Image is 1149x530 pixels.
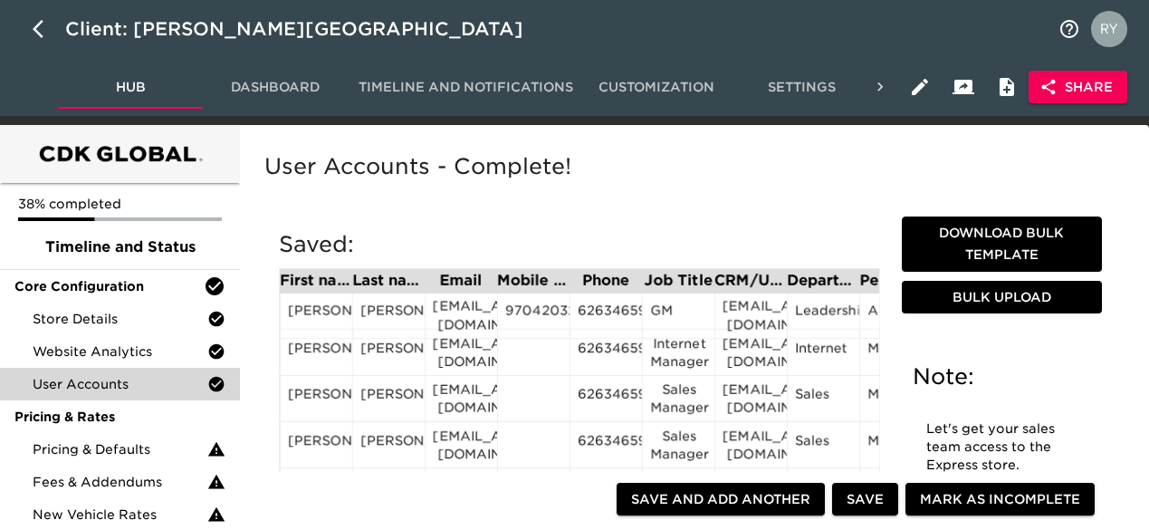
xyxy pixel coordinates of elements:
img: Profile [1091,11,1127,47]
button: Edit Hub [898,65,942,109]
span: User Accounts [33,375,207,393]
button: Save and Add Another [617,483,825,516]
div: 6263465900 [578,431,635,458]
div: Department [787,274,859,288]
span: Save and Add Another [631,488,810,511]
div: 6263465900 [578,302,635,329]
button: Client View [942,65,985,109]
div: [PERSON_NAME] [360,339,417,366]
button: Internal Notes and Comments [985,65,1029,109]
div: Manager [867,339,924,366]
span: New Vehicle Rates [33,506,207,524]
div: Internet Manager [650,334,707,371]
span: Save [847,488,884,511]
span: Hub [69,76,192,99]
div: Job Title [642,274,714,288]
div: Internet [795,339,852,366]
div: [EMAIL_ADDRESS][DOMAIN_NAME] [433,334,490,371]
p: 38% completed [18,195,222,213]
span: Settings [740,76,863,99]
div: Phone [570,274,642,288]
span: Pricing & Defaults [33,440,207,458]
div: 6263465900 [578,339,635,366]
span: Mark as Incomplete [920,488,1080,511]
div: Leadership [795,302,852,329]
div: [PERSON_NAME] [360,302,417,329]
span: Timeline and Notifications [359,76,573,99]
button: Mark as Incomplete [905,483,1095,516]
span: Customization [595,76,718,99]
div: Permission Set [859,274,932,288]
div: Admin [867,302,924,329]
div: [PERSON_NAME] [360,431,417,458]
div: Mobile Phone [497,274,570,288]
div: Sales [795,385,852,412]
div: CRM/User ID [714,274,787,288]
span: Timeline and Status [14,236,225,258]
span: Pricing & Rates [14,408,225,426]
button: Download Bulk Template [902,217,1102,272]
div: Sales [795,431,852,458]
p: Let's get your sales team access to the Express store. [926,420,1077,475]
button: Bulk Upload [902,281,1102,314]
h5: Saved: [279,230,880,259]
div: [EMAIL_ADDRESS][DOMAIN_NAME] [723,297,780,333]
div: Sales Manager [650,381,707,417]
button: notifications [1048,7,1091,51]
span: Download Bulk Template [909,222,1095,266]
div: 9704203256 [505,302,562,329]
span: Share [1043,76,1113,99]
div: [PERSON_NAME] [288,302,345,329]
button: Save [832,483,898,516]
span: Bulk Upload [909,286,1095,309]
span: Store Details [33,310,207,328]
div: First name [280,274,352,288]
div: [PERSON_NAME] [288,385,345,412]
span: Website Analytics [33,342,207,361]
div: [PERSON_NAME] [288,431,345,458]
span: Dashboard [214,76,337,99]
div: [EMAIL_ADDRESS][DOMAIN_NAME] [723,334,780,371]
div: [PERSON_NAME] [360,385,417,412]
div: [EMAIL_ADDRESS][DOMAIN_NAME] [433,297,490,333]
div: Manager [867,385,924,412]
div: GM [650,302,707,329]
div: Client: [PERSON_NAME][GEOGRAPHIC_DATA] [65,14,549,43]
span: Core Configuration [14,277,204,295]
span: Fees & Addendums [33,473,207,491]
div: [EMAIL_ADDRESS][DOMAIN_NAME] [433,427,490,463]
div: Email [425,274,497,288]
h5: Note: [913,362,1091,391]
div: [EMAIL_ADDRESS][DOMAIN_NAME] [723,427,780,463]
div: 6263465900 [578,385,635,412]
div: [EMAIL_ADDRESS][DOMAIN_NAME] [433,381,490,417]
h5: User Accounts - Complete! [264,152,1116,181]
div: Last name [352,274,425,288]
div: [PERSON_NAME] [288,339,345,366]
div: [EMAIL_ADDRESS][DOMAIN_NAME] [723,381,780,417]
div: Sales Manager [650,427,707,463]
button: Share [1029,71,1127,104]
div: Manager [867,431,924,458]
